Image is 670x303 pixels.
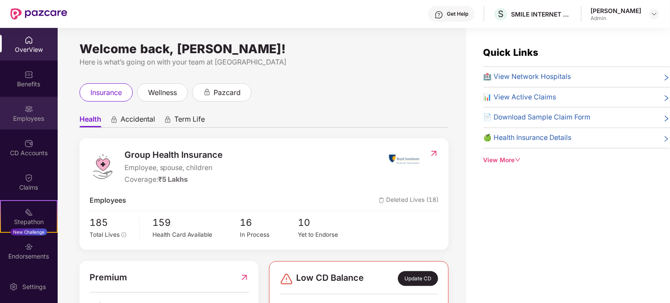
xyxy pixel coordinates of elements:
span: Premium [90,271,127,284]
img: svg+xml;base64,PHN2ZyBpZD0iRHJvcGRvd24tMzJ4MzIiIHhtbG5zPSJodHRwOi8vd3d3LnczLm9yZy8yMDAwL3N2ZyIgd2... [651,10,658,17]
div: SMILE INTERNET TECHNOLOGIES PRIVATE LIMITED [511,10,572,18]
div: Get Help [447,10,468,17]
div: Yet to Endorse [298,230,356,239]
div: animation [164,116,172,123]
span: 🍏 Health Insurance Details [484,133,572,143]
span: Employees [90,195,126,206]
span: down [515,157,521,163]
img: New Pazcare Logo [10,8,67,20]
div: Here is what’s going on with your team at [GEOGRAPHIC_DATA] [79,57,449,68]
img: svg+xml;base64,PHN2ZyBpZD0iQ0RfQWNjb3VudHMiIGRhdGEtbmFtZT0iQ0QgQWNjb3VudHMiIHhtbG5zPSJodHRwOi8vd3... [24,139,33,148]
img: logo [90,153,116,180]
div: animation [203,88,211,96]
span: Term Life [174,115,205,127]
div: Settings [20,283,48,291]
div: animation [110,116,118,123]
span: Deleted Lives (18) [379,195,439,206]
span: pazcard [214,87,241,98]
div: [PERSON_NAME] [591,7,641,15]
img: svg+xml;base64,PHN2ZyBpZD0iSG9tZSIgeG1sbnM9Imh0dHA6Ly93d3cudzMub3JnLzIwMDAvc3ZnIiB3aWR0aD0iMjAiIG... [24,36,33,44]
img: svg+xml;base64,PHN2ZyBpZD0iU2V0dGluZy0yMHgyMCIgeG1sbnM9Imh0dHA6Ly93d3cudzMub3JnLzIwMDAvc3ZnIiB3aW... [9,283,18,291]
span: ₹5 Lakhs [158,175,188,184]
img: insurerIcon [388,148,421,170]
div: New Challenge [10,228,47,235]
img: svg+xml;base64,PHN2ZyBpZD0iRW1wbG95ZWVzIiB4bWxucz0iaHR0cDovL3d3dy53My5vcmcvMjAwMC9zdmciIHdpZHRoPS... [24,105,33,113]
div: Update CD [398,271,438,286]
img: svg+xml;base64,PHN2ZyBpZD0iSGVscC0zMngzMiIgeG1sbnM9Imh0dHA6Ly93d3cudzMub3JnLzIwMDAvc3ZnIiB3aWR0aD... [435,10,443,19]
span: Group Health Insurance [124,148,223,162]
div: Stepathon [1,218,57,226]
span: Total Lives [90,231,120,238]
span: right [663,134,670,143]
div: Health Card Available [153,230,240,239]
span: right [663,73,670,82]
span: insurance [90,87,122,98]
span: Accidental [121,115,155,127]
div: Welcome back, [PERSON_NAME]! [79,45,449,52]
span: S [498,9,504,19]
div: In Process [240,230,298,239]
img: svg+xml;base64,PHN2ZyB4bWxucz0iaHR0cDovL3d3dy53My5vcmcvMjAwMC9zdmciIHdpZHRoPSIyMSIgaGVpZ2h0PSIyMC... [24,208,33,217]
span: right [663,114,670,123]
img: svg+xml;base64,PHN2ZyBpZD0iQmVuZWZpdHMiIHhtbG5zPSJodHRwOi8vd3d3LnczLm9yZy8yMDAwL3N2ZyIgd2lkdGg9Ij... [24,70,33,79]
span: 16 [240,215,298,230]
span: wellness [148,87,177,98]
img: RedirectIcon [240,271,249,284]
span: 185 [90,215,133,230]
div: Coverage: [124,174,223,185]
span: 10 [298,215,356,230]
span: 📊 View Active Claims [484,92,556,103]
span: 159 [153,215,240,230]
span: 🏥 View Network Hospitals [484,71,571,82]
span: Health [79,115,101,127]
span: Quick Links [484,47,539,58]
img: svg+xml;base64,PHN2ZyBpZD0iRGFuZ2VyLTMyeDMyIiB4bWxucz0iaHR0cDovL3d3dy53My5vcmcvMjAwMC9zdmciIHdpZH... [280,272,294,286]
img: RedirectIcon [429,149,439,158]
img: deleteIcon [379,197,384,203]
img: svg+xml;base64,PHN2ZyBpZD0iQ2xhaW0iIHhtbG5zPSJodHRwOi8vd3d3LnczLm9yZy8yMDAwL3N2ZyIgd2lkdGg9IjIwIi... [24,174,33,182]
div: View More [484,156,670,165]
span: Low CD Balance [296,271,364,286]
span: Employee, spouse, children [124,163,223,174]
span: info-circle [121,232,127,238]
img: svg+xml;base64,PHN2ZyBpZD0iRW5kb3JzZW1lbnRzIiB4bWxucz0iaHR0cDovL3d3dy53My5vcmcvMjAwMC9zdmciIHdpZH... [24,242,33,251]
span: right [663,94,670,103]
span: 📄 Download Sample Claim Form [484,112,591,123]
div: Admin [591,15,641,22]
